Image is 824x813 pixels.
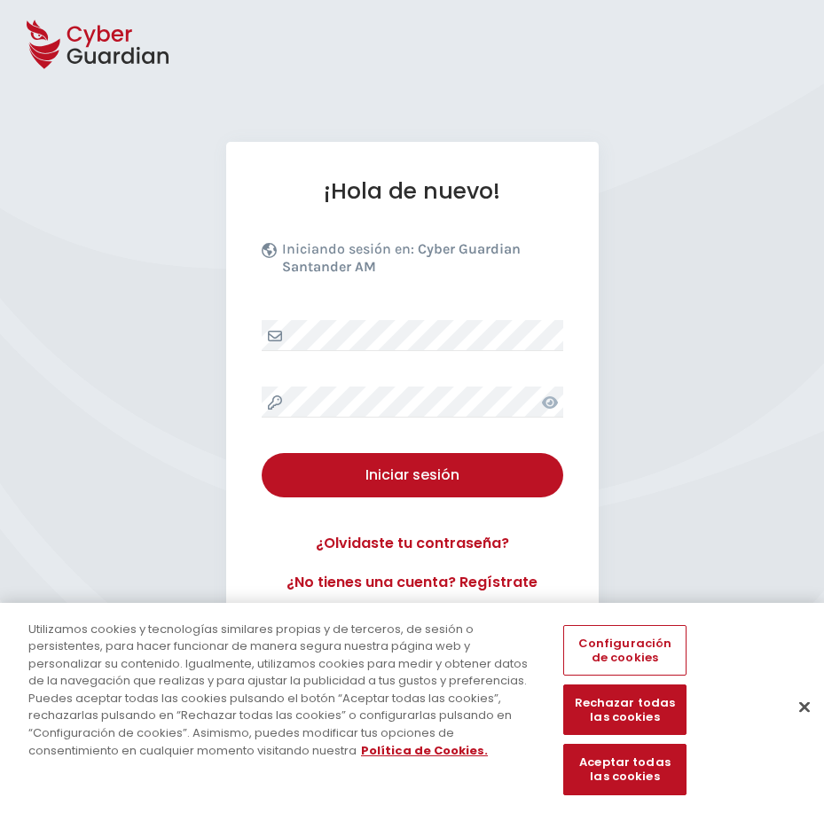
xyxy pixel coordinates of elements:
[563,685,687,736] button: Rechazar todas las cookies
[262,533,563,554] a: ¿Olvidaste tu contraseña?
[282,240,559,285] p: Iniciando sesión en:
[275,465,550,486] div: Iniciar sesión
[563,745,687,795] button: Aceptar todas las cookies
[785,687,824,726] button: Cerrar
[262,177,563,205] h1: ¡Hola de nuevo!
[563,625,687,676] button: Configuración de cookies, Abre el cuadro de diálogo del centro de preferencias.
[262,453,563,497] button: Iniciar sesión
[282,240,521,275] b: Cyber Guardian Santander AM
[28,621,538,759] div: Utilizamos cookies y tecnologías similares propias y de terceros, de sesión o persistentes, para ...
[262,572,563,593] a: ¿No tienes una cuenta? Regístrate
[361,742,488,759] a: Más información sobre su privacidad, se abre en una nueva pestaña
